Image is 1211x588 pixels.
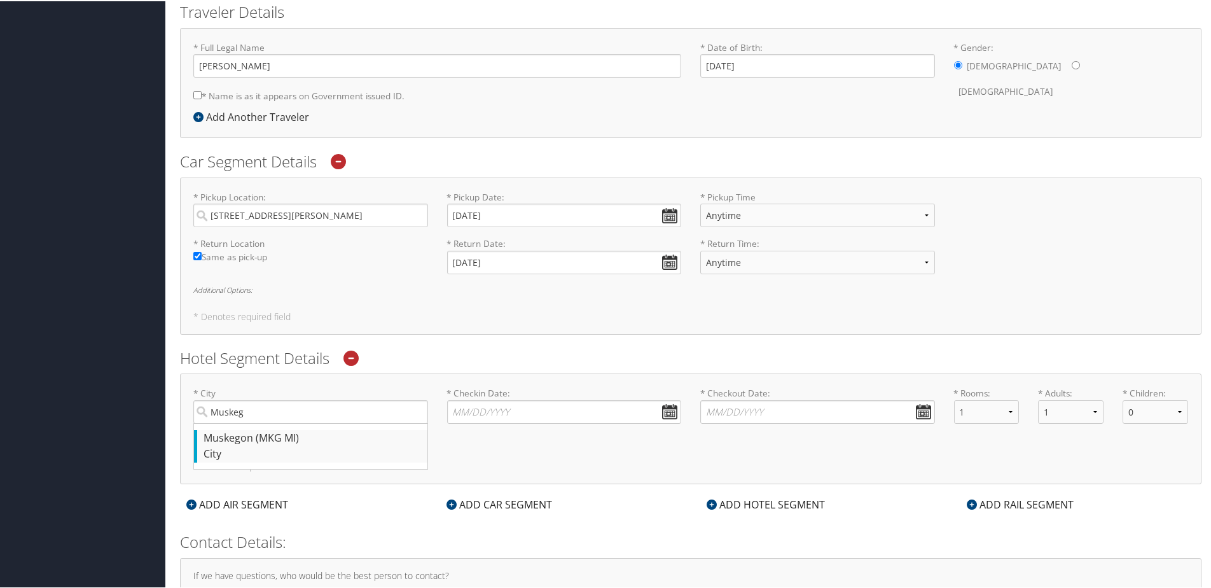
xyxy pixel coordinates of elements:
[180,346,1201,368] h2: Hotel Segment Details
[1123,386,1188,398] label: * Children:
[193,461,1188,470] h5: * Denotes required field
[700,496,831,511] div: ADD HOTEL SEGMENT
[193,236,428,249] label: * Return Location
[193,570,1188,579] h4: If we have questions, who would be the best person to contact?
[193,40,681,76] label: * Full Legal Name
[954,386,1020,398] label: * Rooms:
[447,236,682,272] label: * Return Date:
[204,429,421,445] div: Muskegon (MKG MI)
[700,249,935,273] select: * Return Time:
[959,78,1053,102] label: [DEMOGRAPHIC_DATA]
[193,251,202,259] input: Same as pick-up
[1038,386,1104,398] label: * Adults:
[700,53,935,76] input: * Date of Birth:
[440,496,558,511] div: ADD CAR SEGMENT
[700,236,935,283] label: * Return Time:
[700,190,935,236] label: * Pickup Time
[180,496,294,511] div: ADD AIR SEGMENT
[204,445,421,461] div: City
[954,40,1189,103] label: * Gender:
[447,386,682,422] label: * Checkin Date:
[193,435,1188,442] h6: Additional Options:
[700,202,935,226] select: * Pickup Time
[447,399,682,423] input: * Checkin Date:
[960,496,1080,511] div: ADD RAIL SEGMENT
[447,190,682,226] label: * Pickup Date:
[967,53,1062,77] label: [DEMOGRAPHIC_DATA]
[1072,60,1080,68] input: * Gender:[DEMOGRAPHIC_DATA][DEMOGRAPHIC_DATA]
[193,285,1188,292] h6: Additional Options:
[700,399,935,423] input: * Checkout Date:
[180,150,1201,171] h2: Car Segment Details
[700,40,935,76] label: * Date of Birth:
[193,83,405,106] label: * Name is as it appears on Government issued ID.
[193,90,202,98] input: * Name is as it appears on Government issued ID.
[193,53,681,76] input: * Full Legal Name
[193,249,428,269] label: Same as pick-up
[193,399,428,423] input: Muskegon (MKG MI)City
[447,249,682,273] input: * Return Date:
[447,202,682,226] input: * Pickup Date:
[700,386,935,422] label: * Checkout Date:
[180,530,1201,552] h2: Contact Details:
[193,190,428,226] label: * Pickup Location:
[193,386,428,422] label: * City
[193,108,315,123] div: Add Another Traveler
[954,60,962,68] input: * Gender:[DEMOGRAPHIC_DATA][DEMOGRAPHIC_DATA]
[193,311,1188,320] h5: * Denotes required field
